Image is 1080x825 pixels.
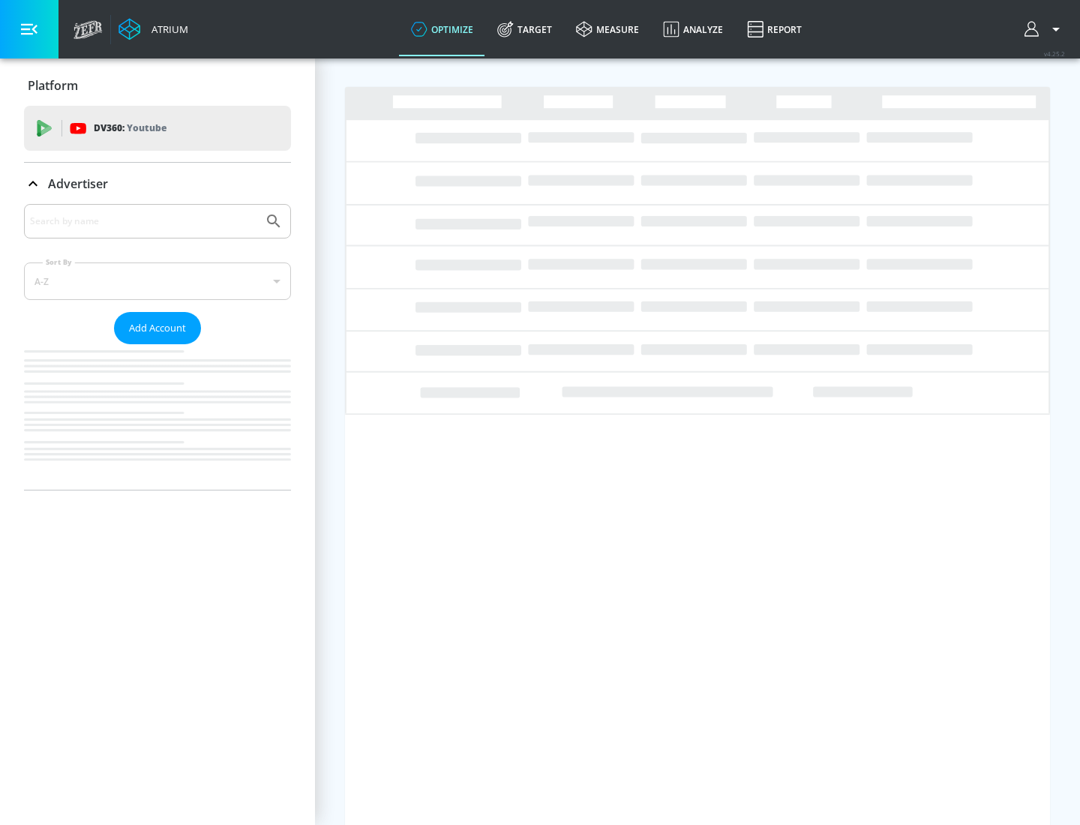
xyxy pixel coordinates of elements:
nav: list of Advertiser [24,344,291,490]
p: DV360: [94,120,166,136]
span: v 4.25.2 [1044,49,1065,58]
div: DV360: Youtube [24,106,291,151]
p: Platform [28,77,78,94]
button: Add Account [114,312,201,344]
a: Analyze [651,2,735,56]
div: Platform [24,64,291,106]
span: Add Account [129,319,186,337]
div: A-Z [24,262,291,300]
label: Sort By [43,257,75,267]
input: Search by name [30,211,257,231]
p: Youtube [127,120,166,136]
a: Report [735,2,814,56]
a: Target [485,2,564,56]
a: optimize [399,2,485,56]
div: Advertiser [24,204,291,490]
div: Atrium [145,22,188,36]
p: Advertiser [48,175,108,192]
a: Atrium [118,18,188,40]
a: measure [564,2,651,56]
div: Advertiser [24,163,291,205]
